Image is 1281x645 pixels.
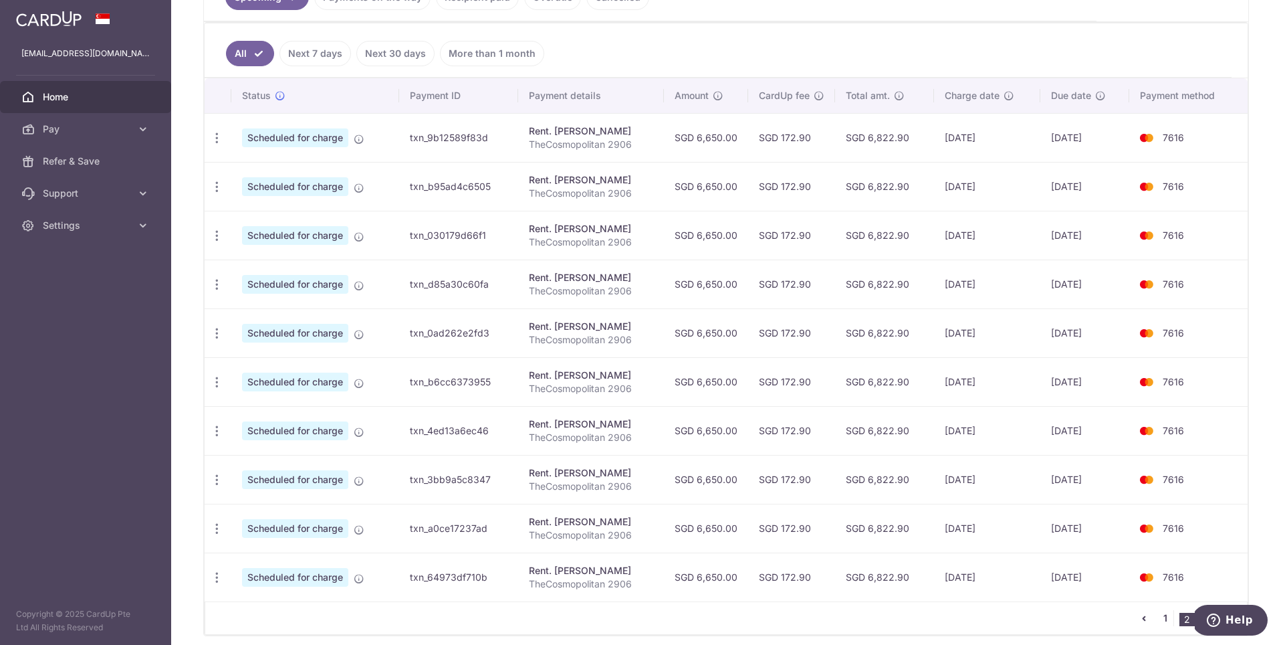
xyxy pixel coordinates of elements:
td: [DATE] [1040,162,1129,211]
td: SGD 6,822.90 [835,162,934,211]
td: SGD 6,650.00 [664,357,748,406]
span: Scheduled for charge [242,128,348,147]
td: txn_4ed13a6ec46 [399,406,519,455]
td: txn_a0ce17237ad [399,504,519,553]
span: Amount [675,89,709,102]
span: Status [242,89,271,102]
p: TheCosmopolitan 2906 [529,431,653,444]
span: Scheduled for charge [242,568,348,587]
span: Scheduled for charge [242,422,348,440]
div: Rent. [PERSON_NAME] [529,564,653,577]
span: Scheduled for charge [242,519,348,538]
td: SGD 172.90 [748,162,835,211]
td: [DATE] [1040,260,1129,308]
a: 1 [1157,610,1173,626]
td: SGD 6,822.90 [835,504,934,553]
span: Refer & Save [43,155,131,168]
nav: pager [1136,602,1247,634]
div: Rent. [PERSON_NAME] [529,466,653,480]
th: Payment ID [399,78,519,113]
span: Pay [43,122,131,136]
span: Scheduled for charge [242,470,348,489]
p: TheCosmopolitan 2906 [529,577,653,591]
span: Scheduled for charge [242,324,348,343]
td: SGD 172.90 [748,406,835,455]
th: Payment method [1129,78,1248,113]
p: TheCosmopolitan 2906 [529,529,653,542]
td: SGD 6,822.90 [835,260,934,308]
td: SGD 172.90 [748,357,835,406]
div: Rent. [PERSON_NAME] [529,173,653,187]
td: [DATE] [934,504,1040,553]
img: Bank Card [1133,423,1160,439]
td: SGD 6,650.00 [664,504,748,553]
td: txn_030179d66f1 [399,211,519,260]
td: [DATE] [934,357,1040,406]
td: SGD 6,650.00 [664,260,748,308]
p: TheCosmopolitan 2906 [529,382,653,395]
td: SGD 6,650.00 [664,162,748,211]
p: TheCosmopolitan 2906 [529,333,653,347]
span: 7616 [1163,229,1184,241]
td: SGD 6,650.00 [664,308,748,357]
td: [DATE] [934,260,1040,308]
span: 7616 [1163,278,1184,290]
span: Scheduled for charge [242,275,348,294]
td: [DATE] [1040,211,1129,260]
td: SGD 172.90 [748,260,835,308]
td: [DATE] [1040,553,1129,602]
td: [DATE] [1040,504,1129,553]
span: Support [43,187,131,200]
img: Bank Card [1133,179,1160,195]
span: 7616 [1163,571,1184,583]
span: 7616 [1163,132,1184,143]
p: [EMAIL_ADDRESS][DOMAIN_NAME] [21,47,150,60]
p: TheCosmopolitan 2906 [529,480,653,493]
a: All [226,41,274,66]
p: TheCosmopolitan 2906 [529,187,653,200]
td: [DATE] [934,162,1040,211]
td: [DATE] [934,406,1040,455]
span: 7616 [1163,474,1184,485]
p: TheCosmopolitan 2906 [529,138,653,151]
img: CardUp [16,11,82,27]
img: Bank Card [1133,227,1160,244]
td: SGD 172.90 [748,455,835,504]
td: SGD 6,822.90 [835,553,934,602]
span: 7616 [1163,327,1184,339]
td: SGD 6,650.00 [664,211,748,260]
td: [DATE] [934,113,1040,162]
td: SGD 6,650.00 [664,113,748,162]
p: TheCosmopolitan 2906 [529,284,653,298]
iframe: Opens a widget where you can find more information [1195,605,1268,638]
td: SGD 6,650.00 [664,406,748,455]
div: Rent. [PERSON_NAME] [529,369,653,382]
div: Rent. [PERSON_NAME] [529,320,653,333]
td: SGD 6,822.90 [835,406,934,455]
td: txn_64973df710b [399,553,519,602]
span: 7616 [1163,425,1184,436]
span: Due date [1051,89,1091,102]
td: [DATE] [1040,308,1129,357]
li: 2 [1179,613,1195,626]
img: Bank Card [1133,374,1160,390]
img: Bank Card [1133,130,1160,146]
td: [DATE] [1040,455,1129,504]
td: [DATE] [934,455,1040,504]
span: Home [43,90,131,104]
td: [DATE] [1040,357,1129,406]
td: SGD 6,650.00 [664,553,748,602]
div: Rent. [PERSON_NAME] [529,515,653,529]
td: SGD 172.90 [748,504,835,553]
td: txn_b95ad4c6505 [399,162,519,211]
td: txn_9b12589f83d [399,113,519,162]
td: [DATE] [934,308,1040,357]
span: Settings [43,219,131,232]
td: SGD 172.90 [748,211,835,260]
td: [DATE] [934,553,1040,602]
img: Bank Card [1133,521,1160,537]
td: SGD 6,822.90 [835,308,934,357]
div: Rent. [PERSON_NAME] [529,124,653,138]
div: Rent. [PERSON_NAME] [529,418,653,431]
